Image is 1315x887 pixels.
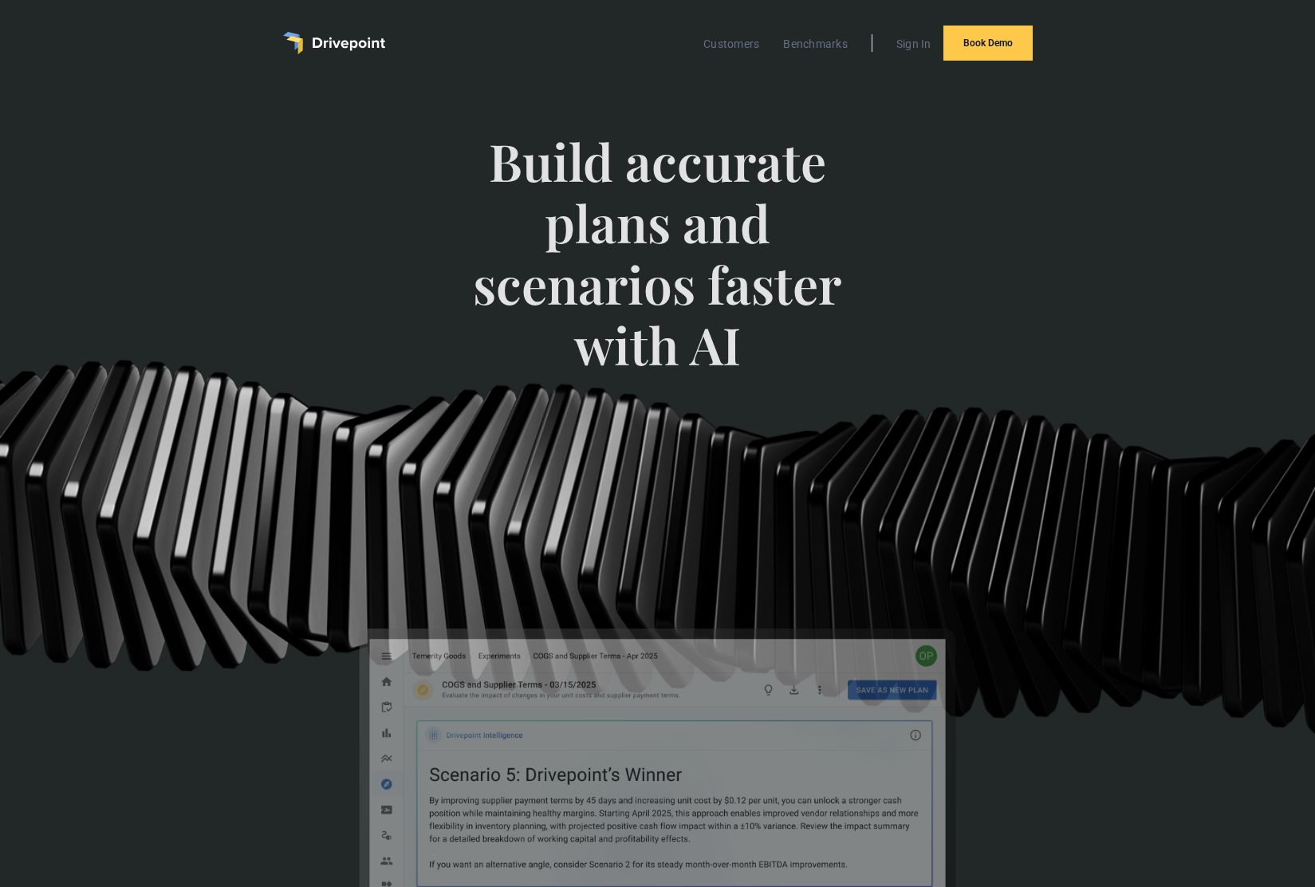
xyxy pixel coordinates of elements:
[775,34,856,54] a: Benchmarks
[432,131,883,408] span: Build accurate plans and scenarios faster with AI
[695,34,767,54] a: Customers
[888,34,939,54] a: Sign In
[943,26,1033,61] a: Book Demo
[283,32,385,54] a: home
